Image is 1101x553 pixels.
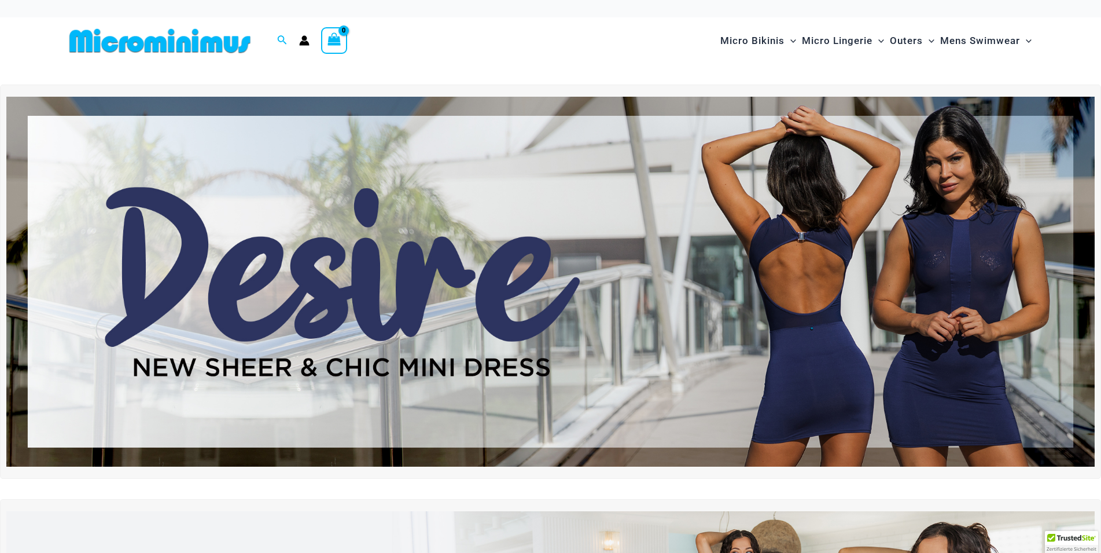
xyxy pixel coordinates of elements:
img: MM SHOP LOGO FLAT [65,28,255,54]
a: Mens SwimwearMenu ToggleMenu Toggle [937,23,1034,58]
span: Micro Bikinis [720,26,785,56]
a: OutersMenu ToggleMenu Toggle [887,23,937,58]
a: View Shopping Cart, empty [321,27,348,54]
span: Micro Lingerie [802,26,872,56]
span: Menu Toggle [785,26,796,56]
span: Menu Toggle [1020,26,1032,56]
a: Micro LingerieMenu ToggleMenu Toggle [799,23,887,58]
span: Outers [890,26,923,56]
div: TrustedSite Certified [1045,531,1098,553]
span: Menu Toggle [872,26,884,56]
img: Desire me Navy Dress [6,97,1095,467]
span: Menu Toggle [923,26,934,56]
a: Search icon link [277,34,288,48]
a: Micro BikinisMenu ToggleMenu Toggle [717,23,799,58]
span: Mens Swimwear [940,26,1020,56]
a: Account icon link [299,35,310,46]
nav: Site Navigation [716,21,1037,60]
